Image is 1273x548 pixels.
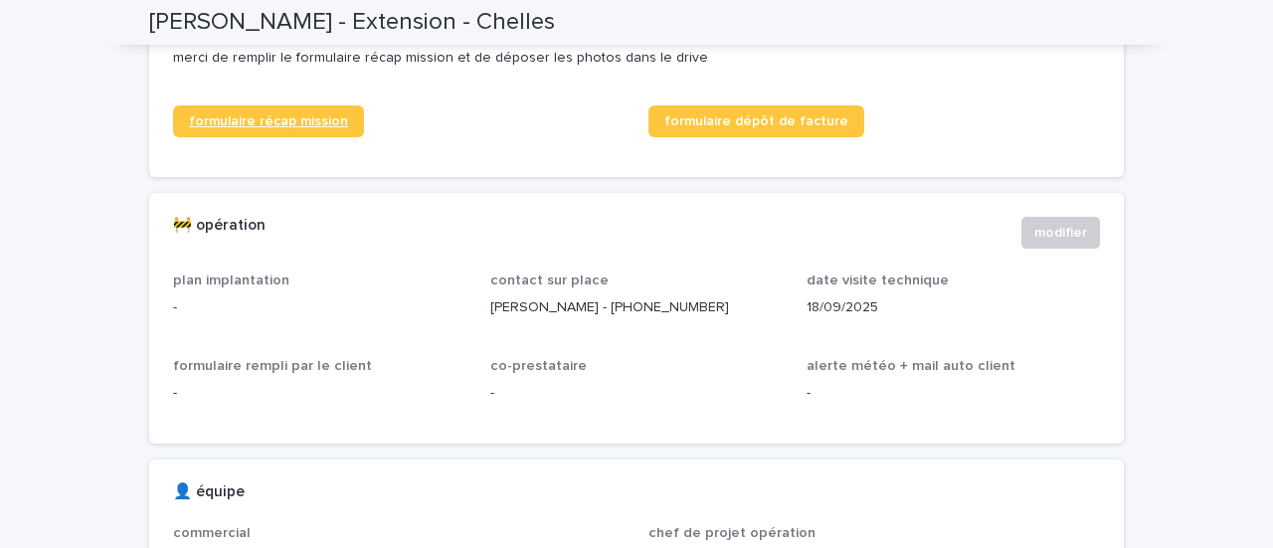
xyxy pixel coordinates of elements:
p: 18/09/2025 [807,297,1100,318]
span: formulaire dépôt de facture [664,114,848,128]
p: [PERSON_NAME] - [PHONE_NUMBER] [490,297,784,318]
span: commercial [173,526,251,540]
a: formulaire dépôt de facture [648,105,864,137]
p: - [807,383,1100,404]
span: co-prestataire [490,359,587,373]
span: alerte météo + mail auto client [807,359,1015,373]
p: - [173,383,466,404]
p: - [173,297,466,318]
span: date visite technique [807,274,949,287]
span: formulaire rempli par le client [173,359,372,373]
span: modifier [1034,223,1087,243]
button: modifier [1021,217,1100,249]
span: contact sur place [490,274,609,287]
span: chef de projet opération [648,526,816,540]
h2: [PERSON_NAME] - Extension - Chelles [149,8,555,37]
h2: 🚧 opération [173,217,266,235]
p: - [490,383,784,404]
h2: 👤 équipe [173,483,245,501]
a: formulaire récap mission [173,105,364,137]
span: plan implantation [173,274,289,287]
p: merci de remplir le formulaire récap mission et de déposer les photos dans le drive [173,49,1092,67]
span: formulaire récap mission [189,114,348,128]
